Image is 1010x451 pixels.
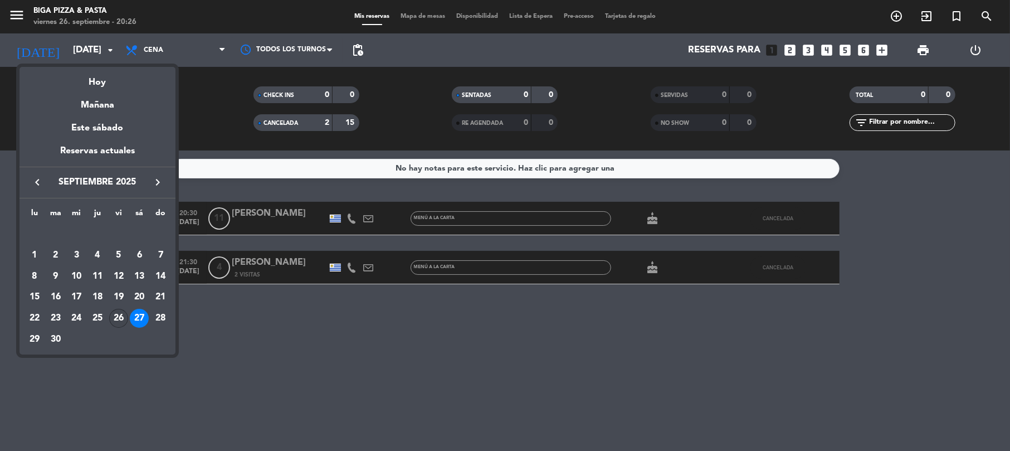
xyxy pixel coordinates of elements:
[150,308,171,329] td: 28 de septiembre de 2025
[108,207,129,224] th: viernes
[46,267,65,286] div: 9
[88,309,107,328] div: 25
[108,287,129,308] td: 19 de septiembre de 2025
[45,287,66,308] td: 16 de septiembre de 2025
[150,266,171,287] td: 14 de septiembre de 2025
[19,90,175,113] div: Mañana
[87,266,108,287] td: 11 de septiembre de 2025
[87,245,108,266] td: 4 de septiembre de 2025
[151,267,170,286] div: 14
[129,245,150,266] td: 6 de septiembre de 2025
[129,287,150,308] td: 20 de septiembre de 2025
[45,266,66,287] td: 9 de septiembre de 2025
[151,309,170,328] div: 28
[108,266,129,287] td: 12 de septiembre de 2025
[129,207,150,224] th: sábado
[88,267,107,286] div: 11
[109,309,128,328] div: 26
[109,288,128,307] div: 19
[45,329,66,350] td: 30 de septiembre de 2025
[150,207,171,224] th: domingo
[45,207,66,224] th: martes
[66,207,87,224] th: miércoles
[25,330,44,349] div: 29
[129,308,150,329] td: 27 de septiembre de 2025
[31,176,44,189] i: keyboard_arrow_left
[25,288,44,307] div: 15
[108,245,129,266] td: 5 de septiembre de 2025
[67,246,86,265] div: 3
[151,288,170,307] div: 21
[19,113,175,144] div: Este sábado
[46,309,65,328] div: 23
[46,246,65,265] div: 2
[150,287,171,308] td: 21 de septiembre de 2025
[45,245,66,266] td: 2 de septiembre de 2025
[47,175,148,190] span: septiembre 2025
[88,288,107,307] div: 18
[109,246,128,265] div: 5
[24,266,45,287] td: 8 de septiembre de 2025
[130,309,149,328] div: 27
[129,266,150,287] td: 13 de septiembre de 2025
[66,308,87,329] td: 24 de septiembre de 2025
[67,267,86,286] div: 10
[24,287,45,308] td: 15 de septiembre de 2025
[46,330,65,349] div: 30
[88,246,107,265] div: 4
[25,267,44,286] div: 8
[25,246,44,265] div: 1
[19,144,175,167] div: Reservas actuales
[87,308,108,329] td: 25 de septiembre de 2025
[66,287,87,308] td: 17 de septiembre de 2025
[46,288,65,307] div: 16
[24,207,45,224] th: lunes
[19,67,175,90] div: Hoy
[24,245,45,266] td: 1 de septiembre de 2025
[66,266,87,287] td: 10 de septiembre de 2025
[109,267,128,286] div: 12
[45,308,66,329] td: 23 de septiembre de 2025
[87,287,108,308] td: 18 de septiembre de 2025
[25,309,44,328] div: 22
[130,246,149,265] div: 6
[108,308,129,329] td: 26 de septiembre de 2025
[67,288,86,307] div: 17
[150,245,171,266] td: 7 de septiembre de 2025
[24,224,171,245] td: SEP.
[24,308,45,329] td: 22 de septiembre de 2025
[66,245,87,266] td: 3 de septiembre de 2025
[67,309,86,328] div: 24
[87,207,108,224] th: jueves
[24,329,45,350] td: 29 de septiembre de 2025
[151,176,164,189] i: keyboard_arrow_right
[130,267,149,286] div: 13
[148,175,168,190] button: keyboard_arrow_right
[27,175,47,190] button: keyboard_arrow_left
[130,288,149,307] div: 20
[151,246,170,265] div: 7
